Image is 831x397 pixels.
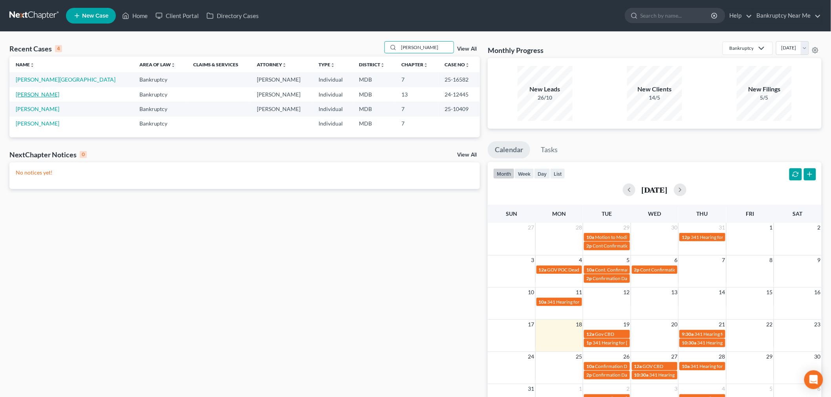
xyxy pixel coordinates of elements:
a: View All [457,46,477,52]
button: day [534,168,550,179]
td: MDB [353,72,395,87]
h2: [DATE] [642,186,668,194]
td: 24-12445 [438,87,480,102]
span: 12 [623,288,631,297]
span: 13 [670,288,678,297]
span: 3 [674,384,678,393]
span: Gov CBD [595,331,614,337]
span: 19 [623,320,631,329]
button: month [493,168,514,179]
div: NextChapter Notices [9,150,87,159]
a: Directory Cases [203,9,263,23]
span: 12p [682,234,690,240]
span: 24 [527,352,535,361]
i: unfold_more [423,63,428,67]
span: 9:30a [682,331,694,337]
td: MDB [353,102,395,116]
span: Fri [746,210,754,217]
td: 13 [395,87,438,102]
span: 5 [769,384,774,393]
button: week [514,168,534,179]
span: 6 [674,255,678,265]
td: Bankruptcy [133,72,187,87]
span: GOV CBD [643,363,664,369]
div: New Leads [518,85,573,94]
th: Claims & Services [187,56,251,72]
span: 1p [586,340,592,346]
div: New Filings [737,85,792,94]
a: [PERSON_NAME][GEOGRAPHIC_DATA] [16,76,115,83]
span: Motion to Modify & NOD [595,234,646,240]
span: 1 [578,384,583,393]
span: 29 [766,352,774,361]
div: 4 [55,45,62,52]
td: Individual [312,117,353,131]
button: list [550,168,565,179]
span: 14 [718,288,726,297]
a: Bankruptcy Near Me [753,9,821,23]
i: unfold_more [381,63,385,67]
i: unfold_more [330,63,335,67]
span: GOV POC Deadline [547,267,587,273]
a: View All [457,152,477,158]
span: 10a [682,363,690,369]
span: 12a [586,331,594,337]
span: 17 [527,320,535,329]
span: 3 [531,255,535,265]
p: No notices yet! [16,169,474,177]
td: 7 [395,117,438,131]
h3: Monthly Progress [488,46,544,55]
td: [PERSON_NAME] [251,87,312,102]
span: 341 Hearing for [PERSON_NAME] [593,340,663,346]
a: [PERSON_NAME] [16,120,59,127]
div: Recent Cases [9,44,62,53]
span: 8 [769,255,774,265]
span: 28 [718,352,726,361]
span: 21 [718,320,726,329]
span: 2 [817,223,822,232]
span: 29 [623,223,631,232]
span: 20 [670,320,678,329]
span: 31 [527,384,535,393]
div: 26/10 [518,94,573,102]
a: Tasks [534,141,565,158]
span: 18 [575,320,583,329]
td: 7 [395,102,438,116]
span: 10:30a [682,340,696,346]
span: 12a [539,267,547,273]
span: 1 [769,223,774,232]
span: 5 [626,255,631,265]
span: Cont. Confirmation [595,267,635,273]
span: 4 [721,384,726,393]
span: 22 [766,320,774,329]
a: Home [118,9,152,23]
span: 10 [527,288,535,297]
span: 15 [766,288,774,297]
span: New Case [82,13,108,19]
span: 10a [586,234,594,240]
div: 0 [80,151,87,158]
span: 12a [634,363,642,369]
span: 2p [586,372,592,378]
span: Confirmation Date for [PERSON_NAME] [595,363,678,369]
span: 10a [539,299,547,305]
span: 30 [814,352,822,361]
td: Individual [312,102,353,116]
span: 23 [814,320,822,329]
span: Wed [648,210,661,217]
div: Open Intercom Messenger [804,370,823,389]
span: 16 [814,288,822,297]
span: 26 [623,352,631,361]
i: unfold_more [465,63,470,67]
td: Bankruptcy [133,102,187,116]
td: Bankruptcy [133,87,187,102]
span: 10:30a [634,372,649,378]
span: 2p [586,243,592,249]
span: Confirmation Date for [PERSON_NAME] & [PERSON_NAME] [593,275,718,281]
span: 2p [586,275,592,281]
span: 341 Hearing for [PERSON_NAME] [694,331,765,337]
a: Calendar [488,141,530,158]
td: MDB [353,87,395,102]
a: [PERSON_NAME] [16,106,59,112]
span: 341 Hearing for [PERSON_NAME] [691,234,761,240]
